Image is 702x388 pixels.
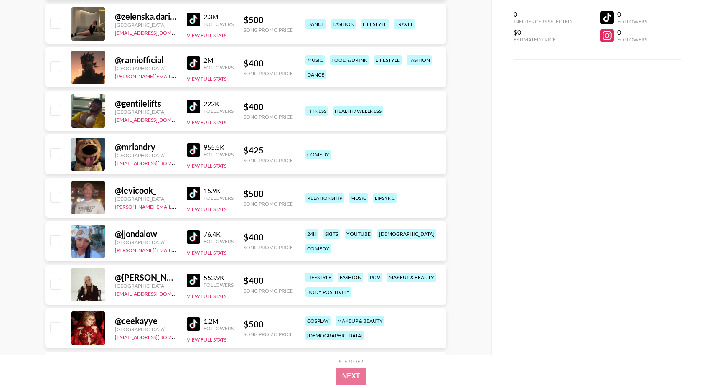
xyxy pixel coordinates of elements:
[203,151,234,158] div: Followers
[349,193,368,203] div: music
[187,56,200,70] img: TikTok
[244,27,293,33] div: Song Promo Price
[115,98,177,109] div: @ gentilelifts
[305,287,351,297] div: body positivity
[330,55,369,65] div: food & drink
[115,71,239,79] a: [PERSON_NAME][EMAIL_ADDRESS][DOMAIN_NAME]
[187,337,226,343] button: View Full Stats
[333,106,383,116] div: health / wellness
[617,28,647,36] div: 0
[331,19,356,29] div: fashion
[514,36,572,43] div: Estimated Price
[115,316,177,326] div: @ ceekayye
[514,28,572,36] div: $0
[203,108,234,114] div: Followers
[244,331,293,337] div: Song Promo Price
[338,273,363,282] div: fashion
[336,316,384,326] div: makeup & beauty
[203,64,234,71] div: Followers
[305,331,364,340] div: [DEMOGRAPHIC_DATA]
[617,18,647,25] div: Followers
[115,11,177,22] div: @ zelenska.darina
[244,276,293,286] div: $ 400
[244,157,293,163] div: Song Promo Price
[244,58,293,69] div: $ 400
[115,28,199,36] a: [EMAIL_ADDRESS][DOMAIN_NAME]
[373,193,397,203] div: lipsync
[115,65,177,71] div: [GEOGRAPHIC_DATA]
[115,22,177,28] div: [GEOGRAPHIC_DATA]
[203,282,234,288] div: Followers
[368,273,382,282] div: pov
[407,55,432,65] div: fashion
[374,55,402,65] div: lifestyle
[305,19,326,29] div: dance
[244,15,293,25] div: $ 500
[187,119,226,125] button: View Full Stats
[617,10,647,18] div: 0
[203,273,234,282] div: 553.9K
[203,195,234,201] div: Followers
[244,244,293,250] div: Song Promo Price
[115,142,177,152] div: @ mrlandry
[115,229,177,239] div: @ jjondalow
[305,229,318,239] div: 24h
[394,19,415,29] div: travel
[244,288,293,294] div: Song Promo Price
[115,152,177,158] div: [GEOGRAPHIC_DATA]
[305,150,331,159] div: comedy
[387,273,436,282] div: makeup & beauty
[244,114,293,120] div: Song Promo Price
[203,186,234,195] div: 15.9K
[115,245,278,253] a: [PERSON_NAME][EMAIL_ADDRESS][PERSON_NAME][DOMAIN_NAME]
[115,115,199,123] a: [EMAIL_ADDRESS][DOMAIN_NAME]
[203,56,234,64] div: 2M
[115,109,177,115] div: [GEOGRAPHIC_DATA]
[187,13,200,26] img: TikTok
[305,55,325,65] div: music
[244,201,293,207] div: Song Promo Price
[244,189,293,199] div: $ 500
[187,250,226,256] button: View Full Stats
[244,70,293,77] div: Song Promo Price
[514,10,572,18] div: 0
[115,283,177,289] div: [GEOGRAPHIC_DATA]
[203,21,234,27] div: Followers
[244,145,293,156] div: $ 425
[377,229,436,239] div: [DEMOGRAPHIC_DATA]
[115,202,239,210] a: [PERSON_NAME][EMAIL_ADDRESS][DOMAIN_NAME]
[203,100,234,108] div: 222K
[187,230,200,244] img: TikTok
[203,143,234,151] div: 955.5K
[187,206,226,212] button: View Full Stats
[115,185,177,196] div: @ levicook_
[203,230,234,238] div: 76.4K
[203,13,234,21] div: 2.3M
[187,317,200,331] img: TikTok
[115,326,177,332] div: [GEOGRAPHIC_DATA]
[361,19,389,29] div: lifestyle
[115,239,177,245] div: [GEOGRAPHIC_DATA]
[336,368,367,385] button: Next
[305,106,328,116] div: fitness
[187,187,200,200] img: TikTok
[514,18,572,25] div: Influencers Selected
[305,193,344,203] div: relationship
[305,244,331,253] div: comedy
[203,317,234,325] div: 1.2M
[345,229,372,239] div: youtube
[203,325,234,332] div: Followers
[323,229,340,239] div: skits
[115,158,199,166] a: [EMAIL_ADDRESS][DOMAIN_NAME]
[115,272,177,283] div: @ [PERSON_NAME].traveller
[187,274,200,287] img: TikTok
[244,232,293,242] div: $ 400
[187,163,226,169] button: View Full Stats
[115,332,199,340] a: [EMAIL_ADDRESS][DOMAIN_NAME]
[617,36,647,43] div: Followers
[115,55,177,65] div: @ ramiofficial
[305,273,333,282] div: lifestyle
[115,289,199,297] a: [EMAIL_ADDRESS][DOMAIN_NAME]
[187,143,200,157] img: TikTok
[187,293,226,299] button: View Full Stats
